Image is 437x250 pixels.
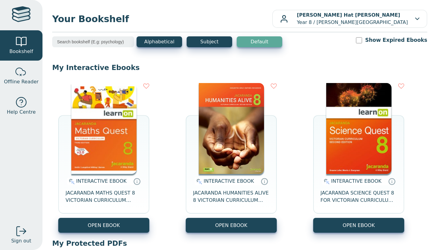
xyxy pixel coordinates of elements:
button: OPEN EBOOK [186,218,277,233]
span: Offline Reader [4,78,39,85]
span: Bookshelf [9,48,33,55]
p: My Interactive Ebooks [52,63,427,72]
span: Sign out [11,237,31,245]
button: [PERSON_NAME] Hat [PERSON_NAME]Year 8 / [PERSON_NAME][GEOGRAPHIC_DATA] [272,10,427,28]
span: JACARANDA MATHS QUEST 8 VICTORIAN CURRICULUM LEARNON EBOOK 3E [66,189,142,204]
span: JACARANDA HUMANITIES ALIVE 8 VICTORIAN CURRICULUM LEARNON EBOOK 2E [193,189,269,204]
img: c004558a-e884-43ec-b87a-da9408141e80.jpg [71,83,137,174]
span: INTERACTIVE EBOOK [331,178,381,184]
button: OPEN EBOOK [58,218,149,233]
a: Interactive eBooks are accessed online via the publisher’s portal. They contain interactive resou... [388,178,395,185]
button: Default [237,36,282,47]
a: Interactive eBooks are accessed online via the publisher’s portal. They contain interactive resou... [261,178,268,185]
span: INTERACTIVE EBOOK [204,178,254,184]
button: Alphabetical [137,36,182,47]
a: Interactive eBooks are accessed online via the publisher’s portal. They contain interactive resou... [133,178,141,185]
button: OPEN EBOOK [313,218,404,233]
p: Year 8 / [PERSON_NAME][GEOGRAPHIC_DATA] [297,12,408,26]
span: Help Centre [7,108,36,116]
span: JACARANDA SCIENCE QUEST 8 FOR VICTORIAN CURRICULUM LEARNON 2E EBOOK [320,189,397,204]
span: INTERACTIVE EBOOK [76,178,127,184]
b: [PERSON_NAME] Hat [PERSON_NAME] [297,12,400,18]
img: bee2d5d4-7b91-e911-a97e-0272d098c78b.jpg [199,83,264,174]
p: My Protected PDFs [52,239,427,248]
label: Show Expired Ebooks [365,36,427,44]
img: interactive.svg [195,178,202,185]
button: Subject [187,36,232,47]
img: fffb2005-5288-ea11-a992-0272d098c78b.png [326,83,391,174]
img: interactive.svg [322,178,330,185]
img: interactive.svg [67,178,75,185]
input: Search bookshelf (E.g: psychology) [52,36,134,47]
span: Your Bookshelf [52,12,272,26]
